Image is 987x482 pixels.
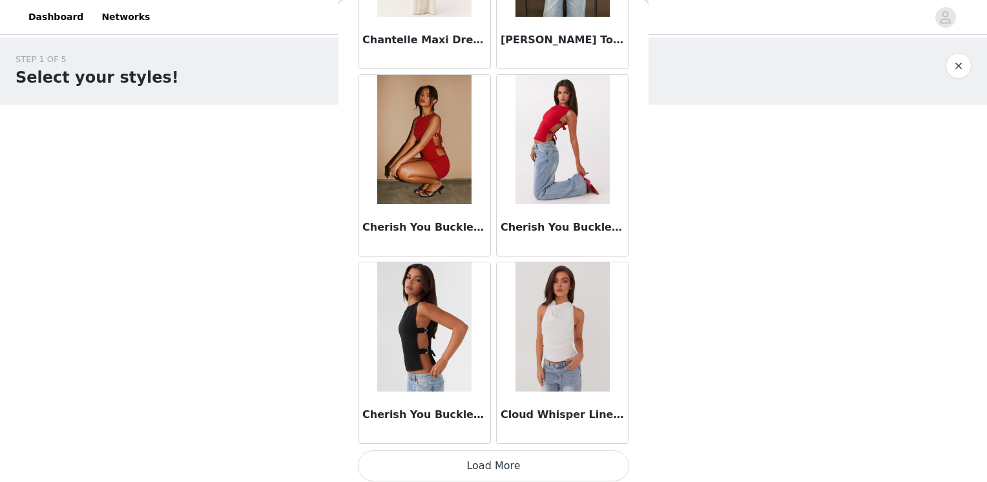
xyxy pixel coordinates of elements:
img: Cherish You Buckle Top - Shadow [377,262,471,392]
img: Cherish You Buckle Mini Dress - Red [377,75,471,204]
h3: Cherish You Buckle Mini Dress - Red [362,220,486,235]
h3: [PERSON_NAME] Top - Black [501,32,625,48]
h3: Chantelle Maxi Dress - Ivory [362,32,486,48]
h1: Select your styles! [16,66,179,89]
div: avatar [939,7,951,28]
h3: Cherish You Buckle Top - Red [501,220,625,235]
h3: Cloud Whisper Linen Top - White [501,407,625,423]
button: Load More [358,450,629,481]
a: Dashboard [21,3,91,32]
img: Cherish You Buckle Top - Red [515,75,609,204]
h3: Cherish You Buckle Top - Shadow [362,407,486,423]
img: Cloud Whisper Linen Top - White [515,262,609,392]
div: STEP 1 OF 5 [16,53,179,66]
a: Networks [94,3,158,32]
